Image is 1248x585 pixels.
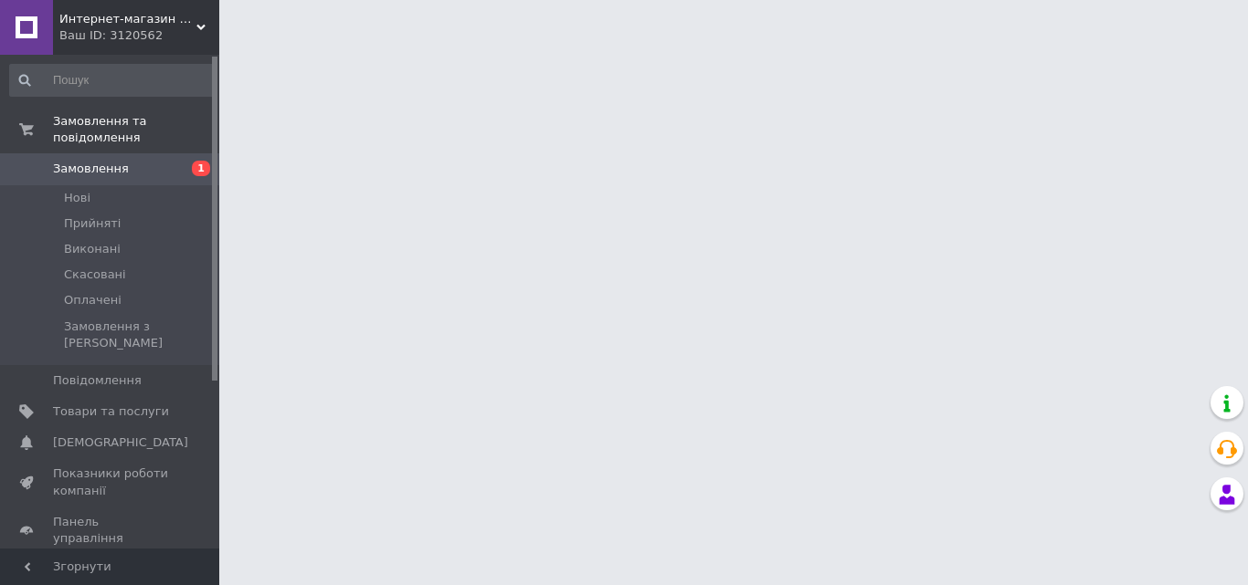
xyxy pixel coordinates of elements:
[64,190,90,206] span: Нові
[53,372,142,389] span: Повідомлення
[53,514,169,547] span: Панель управління
[64,241,121,257] span: Виконані
[53,161,129,177] span: Замовлення
[53,403,169,420] span: Товари та послуги
[64,215,121,232] span: Прийняті
[53,113,219,146] span: Замовлення та повідомлення
[64,266,126,283] span: Скасовані
[59,11,196,27] span: Интернет-магазин "ZooSimba"
[53,434,188,451] span: [DEMOGRAPHIC_DATA]
[59,27,219,44] div: Ваш ID: 3120562
[64,292,122,308] span: Оплачені
[192,161,210,176] span: 1
[53,465,169,498] span: Показники роботи компанії
[64,319,214,351] span: Замовлення з [PERSON_NAME]
[9,64,216,97] input: Пошук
